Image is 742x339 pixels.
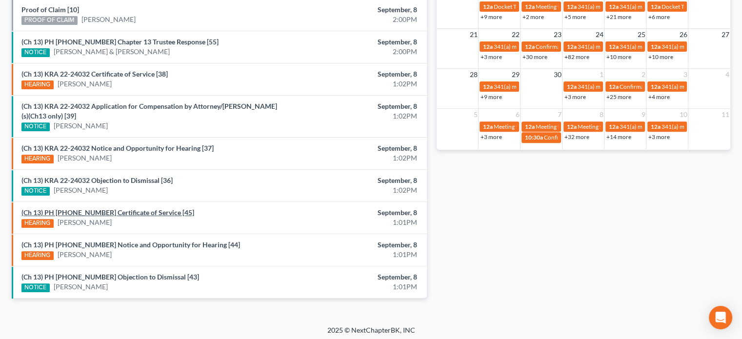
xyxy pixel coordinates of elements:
[493,83,587,90] span: 341(a) meeting for [PERSON_NAME]
[21,251,54,260] div: HEARING
[292,111,417,121] div: 1:02PM
[577,83,671,90] span: 341(a) meeting for [PERSON_NAME]
[606,133,631,140] a: +14 more
[21,219,54,228] div: HEARING
[472,109,478,120] span: 5
[21,102,277,120] a: (Ch 13) KRA 22-24032 Application for Compensation by Attorney/[PERSON_NAME](s)(Ch13 only) [39]
[650,123,660,130] span: 12a
[292,185,417,195] div: 1:02PM
[608,43,618,50] span: 12a
[292,143,417,153] div: September, 8
[292,5,417,15] div: September, 8
[608,83,618,90] span: 12a
[54,185,108,195] a: [PERSON_NAME]
[564,13,585,20] a: +5 more
[292,153,417,163] div: 1:02PM
[468,29,478,40] span: 21
[577,3,671,10] span: 341(a) meeting for [PERSON_NAME]
[482,3,492,10] span: 12a
[292,37,417,47] div: September, 8
[514,109,520,120] span: 6
[21,70,168,78] a: (Ch 13) KRA 22-24032 Certificate of Service [38]
[524,134,542,141] span: 10:30a
[709,306,732,329] div: Open Intercom Messenger
[21,38,219,46] a: (Ch 13) PH [PHONE_NUMBER] Chapter 13 Trustee Response [55]
[608,3,618,10] span: 12a
[292,15,417,24] div: 2:00PM
[480,93,501,100] a: +9 more
[619,3,713,10] span: 341(a) meeting for [PERSON_NAME]
[493,123,570,130] span: Meeting for [PERSON_NAME]
[594,29,604,40] span: 24
[21,5,79,14] a: Proof of Claim [10]
[54,282,108,292] a: [PERSON_NAME]
[535,123,612,130] span: Meeting for [PERSON_NAME]
[524,123,534,130] span: 12a
[552,69,562,80] span: 30
[58,218,112,227] a: [PERSON_NAME]
[522,13,543,20] a: +2 more
[54,47,170,57] a: [PERSON_NAME] & [PERSON_NAME]
[564,133,589,140] a: +32 more
[650,43,660,50] span: 12a
[678,29,688,40] span: 26
[524,43,534,50] span: 12a
[468,69,478,80] span: 28
[650,3,660,10] span: 12a
[648,133,669,140] a: +3 more
[493,3,581,10] span: Docket Text: for [PERSON_NAME]
[482,83,492,90] span: 12a
[566,3,576,10] span: 12a
[566,43,576,50] span: 12a
[566,83,576,90] span: 12a
[724,69,730,80] span: 4
[482,43,492,50] span: 12a
[21,144,214,152] a: (Ch 13) KRA 22-24032 Notice and Opportunity for Hearing [37]
[543,134,655,141] span: Confirmation Hearing for [PERSON_NAME]
[21,122,50,131] div: NOTICE
[636,29,646,40] span: 25
[292,240,417,250] div: September, 8
[535,3,612,10] span: Meeting for [PERSON_NAME]
[21,283,50,292] div: NOTICE
[58,250,112,259] a: [PERSON_NAME]
[292,208,417,218] div: September, 8
[21,80,54,89] div: HEARING
[619,83,730,90] span: Confirmation hearing for [PERSON_NAME]
[648,93,669,100] a: +4 more
[292,47,417,57] div: 2:00PM
[21,176,173,184] a: (Ch 13) KRA 22-24032 Objection to Dismissal [36]
[721,109,730,120] span: 11
[556,109,562,120] span: 7
[21,48,50,57] div: NOTICE
[606,93,631,100] a: +25 more
[606,53,631,60] a: +10 more
[648,53,673,60] a: +10 more
[292,79,417,89] div: 1:02PM
[482,123,492,130] span: 12a
[292,101,417,111] div: September, 8
[678,109,688,120] span: 10
[58,153,112,163] a: [PERSON_NAME]
[54,121,108,131] a: [PERSON_NAME]
[493,43,587,50] span: 341(a) meeting for [PERSON_NAME]
[292,218,417,227] div: 1:01PM
[640,109,646,120] span: 9
[648,13,669,20] a: +6 more
[721,29,730,40] span: 27
[292,282,417,292] div: 1:01PM
[598,69,604,80] span: 1
[21,155,54,163] div: HEARING
[577,123,654,130] span: Meeting for [PERSON_NAME]
[21,240,240,249] a: (Ch 13) PH [PHONE_NUMBER] Notice and Opportunity for Hearing [44]
[21,187,50,196] div: NOTICE
[524,3,534,10] span: 12a
[510,69,520,80] span: 29
[564,53,589,60] a: +82 more
[650,83,660,90] span: 12a
[510,29,520,40] span: 22
[564,93,585,100] a: +3 more
[552,29,562,40] span: 23
[292,250,417,259] div: 1:01PM
[58,79,112,89] a: [PERSON_NAME]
